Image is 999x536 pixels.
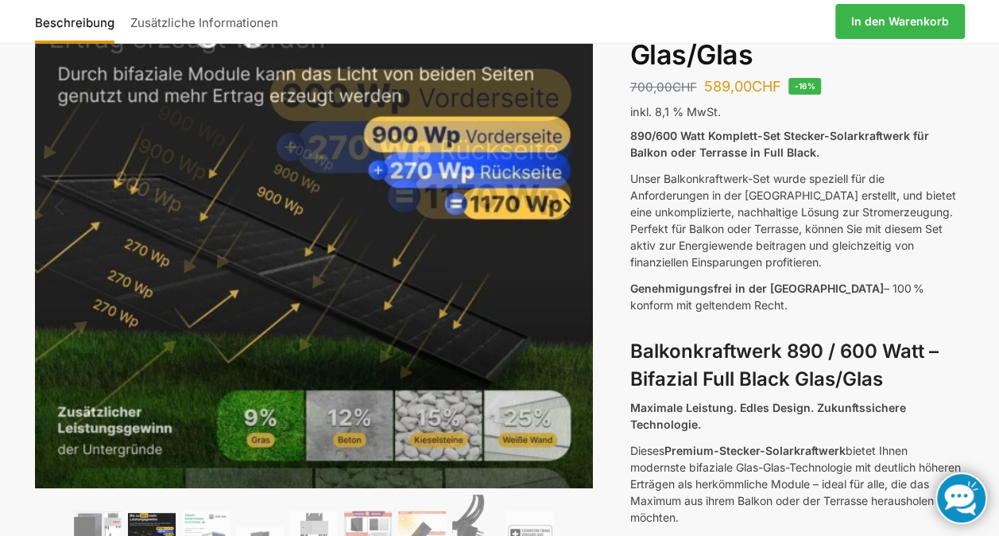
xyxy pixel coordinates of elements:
[703,78,780,95] bdi: 589,00
[629,401,905,431] strong: Maximale Leistung. Edles Design. Zukunftssichere Technologie.
[629,80,696,95] bdi: 700,00
[751,78,780,95] span: CHF
[629,170,964,270] p: Unser Balkonkraftwerk-Set wurde speziell für die Anforderungen in der [GEOGRAPHIC_DATA] erstellt,...
[629,129,928,159] strong: 890/600 Watt Komplett-Set Stecker-Solarkraftwerk für Balkon oder Terrasse in Full Black.
[835,4,965,39] a: In den Warenkorb
[629,105,720,118] span: inkl. 8,1 % MwSt.
[629,282,923,312] span: – 100 % konform mit geltendem Recht.
[629,282,883,295] span: Genehmigungsfrei in der [GEOGRAPHIC_DATA]
[629,442,964,526] p: Dieses bietet Ihnen modernste bifaziale Glas-Glas-Technologie mit deutlich höheren Erträgen als h...
[122,2,286,41] a: Zusätzliche Informationen
[629,340,938,390] strong: Balkonkraftwerk 890 / 600 Watt – Bifazial Full Black Glas/Glas
[788,78,821,95] span: -16%
[664,444,845,457] strong: Premium-Stecker-Solarkraftwerk
[35,2,122,41] a: Beschreibung
[672,80,696,95] span: CHF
